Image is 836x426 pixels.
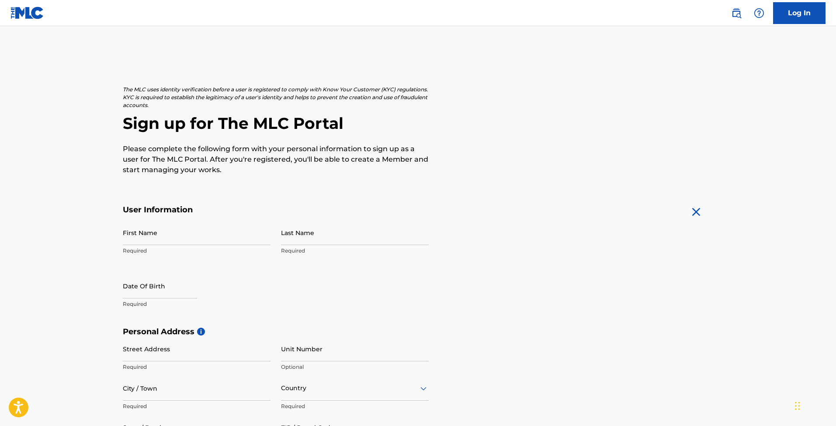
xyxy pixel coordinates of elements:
[795,393,800,419] div: Drag
[123,114,714,133] h2: Sign up for The MLC Portal
[281,247,429,255] p: Required
[728,4,745,22] a: Public Search
[10,7,44,19] img: MLC Logo
[689,205,703,219] img: close
[731,8,742,18] img: search
[197,328,205,336] span: i
[750,4,768,22] div: Help
[123,144,429,175] p: Please complete the following form with your personal information to sign up as a user for The ML...
[281,363,429,371] p: Optional
[773,2,826,24] a: Log In
[123,402,271,410] p: Required
[123,363,271,371] p: Required
[792,384,836,426] iframe: Chat Widget
[123,300,271,308] p: Required
[281,402,429,410] p: Required
[123,247,271,255] p: Required
[123,86,429,109] p: The MLC uses identity verification before a user is registered to comply with Know Your Customer ...
[123,327,714,337] h5: Personal Address
[754,8,764,18] img: help
[123,205,429,215] h5: User Information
